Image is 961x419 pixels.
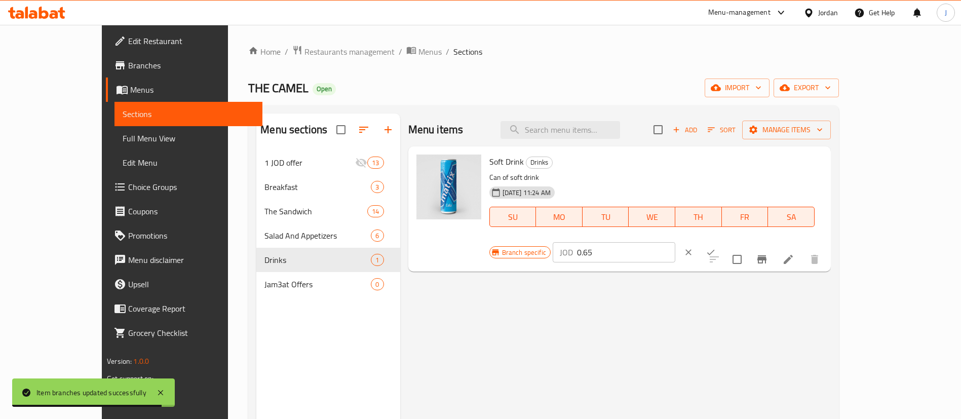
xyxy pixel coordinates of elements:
[106,53,262,78] a: Branches
[106,78,262,102] a: Menus
[945,7,947,18] span: J
[106,296,262,321] a: Coverage Report
[726,210,764,224] span: FR
[782,82,831,94] span: export
[123,132,254,144] span: Full Menu View
[248,46,281,58] a: Home
[133,355,149,368] span: 1.0.0
[498,248,550,257] span: Branch specific
[536,207,583,227] button: MO
[675,207,722,227] button: TH
[742,121,831,139] button: Manage items
[705,79,770,97] button: import
[526,157,552,168] span: Drinks
[128,181,254,193] span: Choice Groups
[368,207,383,216] span: 14
[750,247,774,272] button: Branch-specific-item
[700,241,722,263] button: ok
[248,45,839,58] nav: breadcrumb
[368,158,383,168] span: 13
[304,46,395,58] span: Restaurants management
[330,119,352,140] span: Select all sections
[774,79,839,97] button: export
[292,45,395,58] a: Restaurants management
[256,199,400,223] div: The Sandwich14
[677,241,700,263] button: clear
[123,108,254,120] span: Sections
[114,126,262,150] a: Full Menu View
[501,121,620,139] input: search
[107,355,132,368] span: Version:
[679,210,718,224] span: TH
[285,46,288,58] li: /
[352,118,376,142] span: Sort sections
[114,150,262,175] a: Edit Menu
[705,122,738,138] button: Sort
[669,122,701,138] span: Add item
[726,249,748,270] span: Select to update
[489,171,815,184] p: Can of soft drink
[367,157,383,169] div: items
[123,157,254,169] span: Edit Menu
[453,46,482,58] span: Sections
[264,157,355,169] span: 1 JOD offer
[106,175,262,199] a: Choice Groups
[560,246,573,258] p: JOD
[633,210,671,224] span: WE
[416,155,481,219] img: Soft Drink
[256,272,400,296] div: Jam3at Offers0
[106,248,262,272] a: Menu disclaimer
[106,199,262,223] a: Coupons
[264,181,371,193] span: Breakfast
[128,254,254,266] span: Menu disclaimer
[750,124,823,136] span: Manage items
[526,157,553,169] div: Drinks
[248,77,309,99] span: THE CAMEL
[446,46,449,58] li: /
[408,122,464,137] h2: Menu items
[264,230,371,242] span: Salad And Appetizers
[772,210,811,224] span: SA
[264,254,371,266] span: Drinks
[818,7,838,18] div: Jordan
[494,210,532,224] span: SU
[713,82,761,94] span: import
[489,207,536,227] button: SU
[256,223,400,248] div: Salad And Appetizers6
[355,157,367,169] svg: Inactive section
[722,207,768,227] button: FR
[782,253,794,265] a: Edit menu item
[708,124,736,136] span: Sort
[313,83,336,95] div: Open
[106,223,262,248] a: Promotions
[367,205,383,217] div: items
[256,146,400,300] nav: Menu sections
[583,207,629,227] button: TU
[669,122,701,138] button: Add
[128,59,254,71] span: Branches
[587,210,625,224] span: TU
[128,302,254,315] span: Coverage Report
[264,278,371,290] span: Jam3at Offers
[371,280,383,289] span: 0
[708,7,771,19] div: Menu-management
[768,207,815,227] button: SA
[106,29,262,53] a: Edit Restaurant
[264,205,367,217] span: The Sandwich
[128,205,254,217] span: Coupons
[36,387,146,398] div: Item branches updated successfully
[371,231,383,241] span: 6
[577,242,675,262] input: Please enter price
[313,85,336,93] span: Open
[647,119,669,140] span: Select section
[399,46,402,58] li: /
[489,154,524,169] span: Soft Drink
[701,122,742,138] span: Sort items
[128,278,254,290] span: Upsell
[376,118,400,142] button: Add section
[802,247,827,272] button: delete
[128,327,254,339] span: Grocery Checklist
